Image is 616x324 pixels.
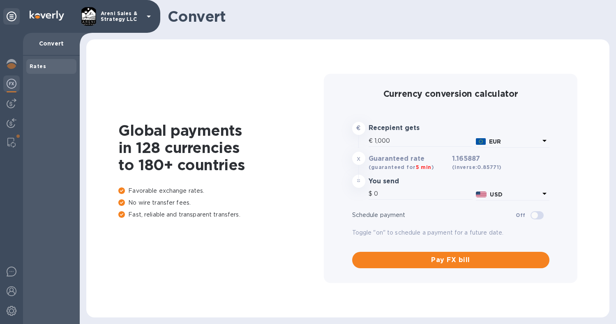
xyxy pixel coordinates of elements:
h2: Currency conversion calculator [352,89,549,99]
span: 5 min [416,164,431,170]
h3: Guaranteed rate [369,155,449,163]
input: Amount [374,188,473,200]
b: Rates [30,63,46,69]
b: USD [490,191,502,198]
input: Amount [374,135,473,147]
p: Toggle "on" to schedule a payment for a future date. [352,228,549,237]
p: No wire transfer fees. [118,199,324,207]
b: (inverse: 0.85771 ) [452,164,502,170]
div: $ [369,188,374,200]
img: Logo [30,11,64,21]
p: Convert [30,39,73,48]
p: Schedule payment [352,211,516,219]
button: Pay FX bill [352,252,549,268]
h3: 1.165887 [452,155,502,171]
p: Favorable exchange rates. [118,187,324,195]
img: USD [476,192,487,197]
div: € [369,135,374,147]
span: Pay FX bill [359,255,543,265]
strong: € [356,125,360,131]
div: Unpin categories [3,8,20,25]
b: EUR [489,138,501,145]
p: Areni Sales & Strategy LLC [101,11,142,22]
h3: Recepient gets [369,124,449,132]
img: Foreign exchange [7,79,16,89]
h3: You send [369,178,449,185]
h1: Convert [168,8,603,25]
div: = [352,175,365,188]
p: Fast, reliable and transparent transfers. [118,210,324,219]
b: (guaranteed for ) [369,164,434,170]
h1: Global payments in 128 currencies to 180+ countries [118,122,324,173]
div: x [352,152,365,165]
b: Off [516,212,525,218]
